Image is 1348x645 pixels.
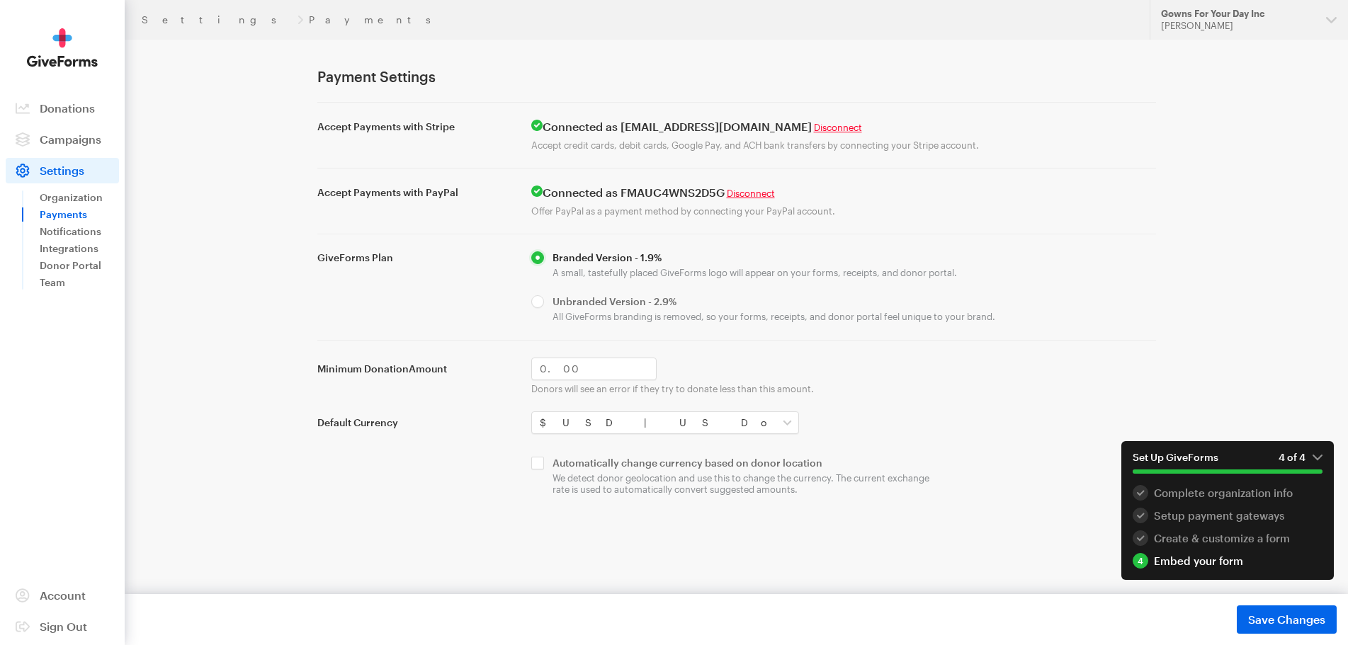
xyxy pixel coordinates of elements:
div: Gowns For Your Day Inc [1161,8,1315,20]
span: Save Changes [1248,611,1325,628]
a: Settings [6,158,119,183]
h4: Connected as FMAUC4WNS2D5G [531,185,1156,200]
p: Offer PayPal as a payment method by connecting your PayPal account. [531,205,1156,217]
span: Settings [40,164,84,177]
span: Amount [409,363,447,375]
h1: Payment Settings [317,68,1156,85]
a: 1 Complete organization info [1133,485,1322,501]
label: Accept Payments with Stripe [317,120,514,133]
a: Disconnect [727,188,775,199]
p: Donors will see an error if they try to donate less than this amount. [531,383,1156,394]
span: Campaigns [40,132,101,146]
div: Complete organization info [1133,485,1322,501]
a: Notifications [40,223,119,240]
label: Default Currency [317,416,514,429]
label: Minimum Donation [317,363,514,375]
img: GiveForms [27,28,98,67]
a: Donor Portal [40,257,119,274]
a: Account [6,583,119,608]
div: Embed your form [1133,553,1322,569]
a: 3 Create & customize a form [1133,530,1322,546]
a: Disconnect [814,122,862,133]
button: Save Changes [1237,605,1337,634]
a: Sign Out [6,614,119,639]
em: 4 of 4 [1279,451,1322,464]
button: Set Up GiveForms4 of 4 [1121,441,1334,485]
a: 2 Setup payment gateways [1133,508,1322,523]
a: Donations [6,96,119,121]
label: GiveForms Plan [317,251,514,264]
div: [PERSON_NAME] [1161,20,1315,32]
span: Sign Out [40,620,87,633]
div: 4 [1133,553,1148,569]
a: Organization [40,189,119,206]
a: Payments [40,206,119,223]
div: 2 [1133,508,1148,523]
div: 1 [1133,485,1148,501]
p: Accept credit cards, debit cards, Google Pay, and ACH bank transfers by connecting your Stripe ac... [531,139,1156,151]
a: Team [40,274,119,291]
div: Create & customize a form [1133,530,1322,546]
h4: Connected as [EMAIL_ADDRESS][DOMAIN_NAME] [531,120,1156,134]
div: Setup payment gateways [1133,508,1322,523]
span: Account [40,588,86,602]
label: Accept Payments with PayPal [317,186,514,199]
a: Integrations [40,240,119,257]
div: 3 [1133,530,1148,546]
a: Campaigns [6,127,119,152]
span: Donations [40,101,95,115]
input: 0.00 [531,358,657,380]
a: Settings [142,14,292,25]
a: 4 Embed your form [1133,553,1322,569]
